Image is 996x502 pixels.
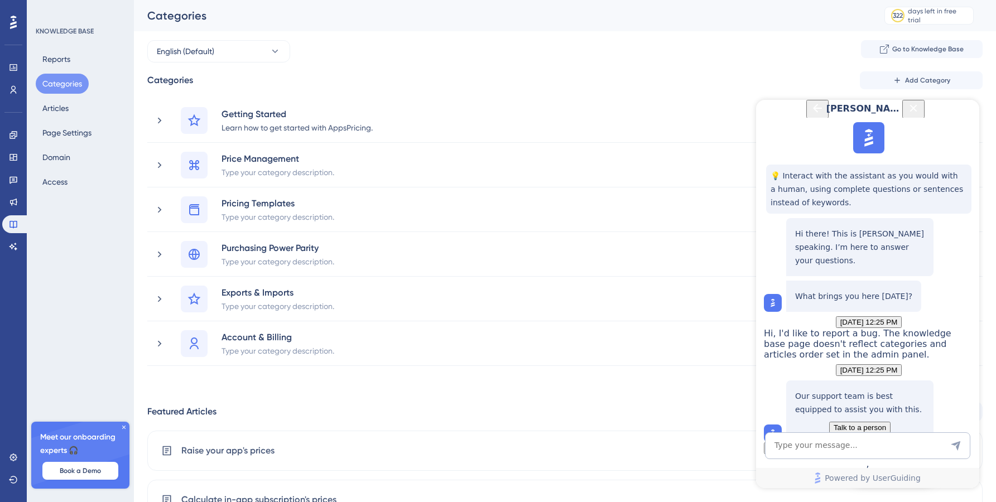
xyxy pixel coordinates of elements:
[860,71,983,89] button: Add Category
[221,196,335,210] div: Pricing Templates
[147,405,216,418] div: Featured Articles
[181,444,275,457] span: Raise your app's prices
[221,330,335,344] div: Account & Billing
[892,45,964,54] span: Go to Knowledge Base
[221,165,335,178] div: Type your category description.
[905,76,950,85] span: Add Category
[861,40,983,58] button: Go to Knowledge Base
[221,254,335,268] div: Type your category description.
[221,241,335,254] div: Purchasing Power Parity
[147,74,193,87] div: Categories
[908,7,970,25] div: days left in free trial
[147,40,290,62] button: English (Default)
[221,286,335,299] div: Exports & Imports
[221,210,335,223] div: Type your category description.
[893,11,903,20] div: 322
[60,466,101,475] span: Book a Demo
[221,152,335,165] div: Price Management
[221,299,335,312] div: Type your category description.
[40,431,121,457] span: Meet our onboarding experts 🎧
[147,8,857,23] div: Categories
[756,100,979,488] iframe: UserGuiding AI Assistant
[42,462,118,480] button: Book a Demo
[221,107,373,120] div: Getting Started
[157,45,214,58] span: English (Default)
[221,120,373,134] div: Learn how to get started with AppsPricing.
[221,344,335,357] div: Type your category description.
